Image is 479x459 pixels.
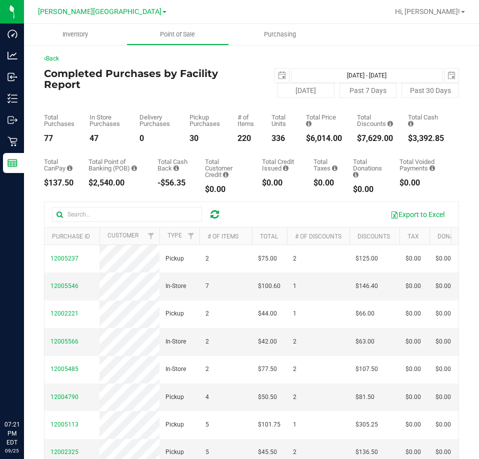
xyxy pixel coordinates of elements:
[205,364,209,374] span: 2
[258,447,277,457] span: $45.50
[405,364,421,374] span: $0.00
[258,392,277,402] span: $50.50
[293,309,296,318] span: 1
[7,136,17,146] inline-svg: Retail
[293,447,296,457] span: 2
[405,309,421,318] span: $0.00
[89,114,124,127] div: In Store Purchases
[258,364,277,374] span: $77.50
[189,114,222,127] div: Pickup Purchases
[205,337,209,346] span: 2
[260,233,278,240] a: Total
[7,72,17,82] inline-svg: Inbound
[395,7,460,15] span: Hi, [PERSON_NAME]!
[205,392,209,402] span: 4
[7,50,17,60] inline-svg: Analytics
[143,227,159,244] a: Filter
[205,420,209,429] span: 5
[355,447,378,457] span: $136.50
[44,179,73,187] div: $137.50
[139,114,174,127] div: Delivery Purchases
[435,337,451,346] span: $0.00
[258,420,280,429] span: $101.75
[146,30,208,39] span: Point of Sale
[399,179,444,187] div: $0.00
[89,134,124,142] div: 47
[165,447,184,457] span: Pickup
[355,281,378,291] span: $146.40
[332,165,337,171] i: Sum of the total taxes for all purchases in the date range.
[157,158,190,171] div: Total Cash Back
[7,29,17,39] inline-svg: Dashboard
[429,165,435,171] i: Sum of all voided payment transaction amounts, excluding tips and transaction fees, for all purch...
[444,68,458,82] span: select
[207,233,238,240] a: # of Items
[283,165,288,171] i: Sum of all account credit issued for all refunds from returned purchases in the date range.
[271,134,291,142] div: 336
[229,24,331,45] a: Purchasing
[353,185,384,193] div: $0.00
[353,171,358,178] i: Sum of all round-up-to-next-dollar total price adjustments for all purchases in the date range.
[262,158,299,171] div: Total Credit Issued
[50,365,78,372] span: 12005485
[165,420,184,429] span: Pickup
[131,165,137,171] i: Sum of the successful, non-voided point-of-banking payment transactions, both via payment termina...
[165,337,186,346] span: In-Store
[88,158,142,171] div: Total Point of Banking (POB)
[50,282,78,289] span: 12005546
[165,254,184,263] span: Pickup
[355,392,374,402] span: $81.50
[408,120,413,127] i: Sum of the successful, non-voided cash payment transactions for all purchases in the date range. ...
[38,7,161,16] span: [PERSON_NAME][GEOGRAPHIC_DATA]
[387,120,393,127] i: Sum of the discount values applied to the all purchases in the date range.
[355,309,374,318] span: $66.00
[237,114,256,127] div: # of Items
[339,83,397,98] button: Past 7 Days
[405,447,421,457] span: $0.00
[205,254,209,263] span: 2
[165,309,184,318] span: Pickup
[165,364,186,374] span: In-Store
[405,281,421,291] span: $0.00
[293,364,296,374] span: 2
[49,30,101,39] span: Inventory
[293,392,296,402] span: 2
[313,158,338,171] div: Total Taxes
[295,233,341,240] a: # of Discounts
[355,420,378,429] span: $305.25
[357,233,390,240] a: Discounts
[237,134,256,142] div: 220
[258,281,280,291] span: $100.60
[405,254,421,263] span: $0.00
[271,114,291,127] div: Total Units
[52,233,90,240] a: Purchase ID
[7,93,17,103] inline-svg: Inventory
[407,233,419,240] a: Tax
[139,134,174,142] div: 0
[50,255,78,262] span: 12005237
[258,309,277,318] span: $44.00
[435,254,451,263] span: $0.00
[7,115,17,125] inline-svg: Outbound
[250,30,309,39] span: Purchasing
[52,207,202,222] input: Search...
[44,134,74,142] div: 77
[107,232,138,239] a: Customer
[157,179,190,187] div: -$56.35
[408,134,444,142] div: $3,392.85
[4,447,19,454] p: 09/25
[399,158,444,171] div: Total Voided Payments
[277,83,334,98] button: [DATE]
[205,185,247,193] div: $0.00
[435,364,451,374] span: $0.00
[313,179,338,187] div: $0.00
[355,364,378,374] span: $107.50
[306,114,342,127] div: Total Price
[205,281,209,291] span: 7
[10,379,40,409] iframe: Resource center
[88,179,142,187] div: $2,540.00
[384,206,451,223] button: Export to Excel
[29,377,41,389] iframe: Resource center unread badge
[355,337,374,346] span: $63.00
[50,393,78,400] span: 12004790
